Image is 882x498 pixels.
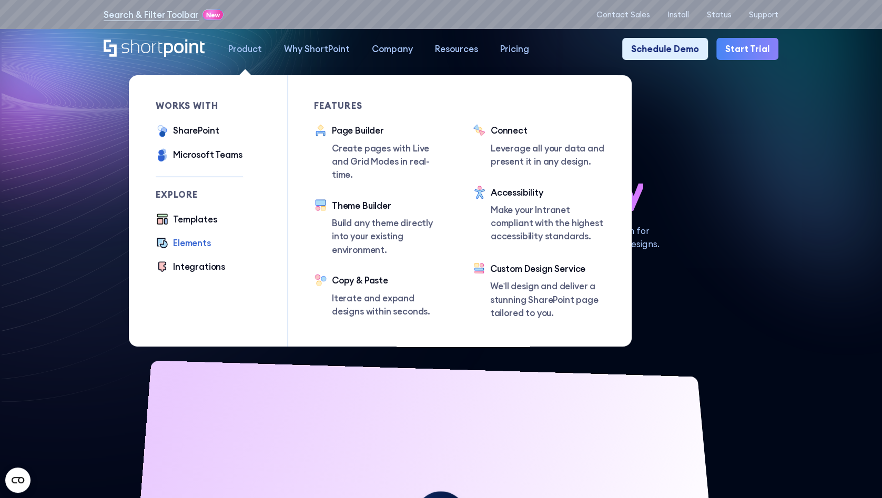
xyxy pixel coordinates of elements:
div: Accessibility [491,186,605,199]
a: Install [667,10,689,19]
a: Copy & PasteIterate and expand designs within seconds. [314,273,447,318]
a: ConnectLeverage all your data and present it in any design. [473,124,605,168]
a: Elements [156,236,211,251]
div: Integrations [173,260,225,273]
p: Create pages with Live and Grid Modes in real-time. [332,141,447,181]
p: We’ll design and deliver a stunning SharePoint page tailored to you. [490,279,605,319]
p: Leverage all your data and present it in any design. [491,141,605,168]
div: Page Builder [332,124,447,137]
div: works with [156,101,244,110]
p: Iterate and expand designs within seconds. [332,291,447,318]
a: Integrations [156,260,226,275]
div: Resources [435,42,478,55]
a: Pricing [489,38,540,60]
a: Schedule Demo [622,38,708,60]
div: Copy & Paste [332,273,447,287]
a: Why ShortPoint [273,38,361,60]
div: Product [228,42,262,55]
a: Custom Design ServiceWe’ll design and deliver a stunning SharePoint page tailored to you. [473,262,605,320]
a: Product [217,38,273,60]
div: Custom Design Service [490,262,605,275]
iframe: Chat Widget [829,448,882,498]
div: Features [314,101,447,110]
div: SharePoint [173,124,219,137]
div: Why ShortPoint [284,42,350,55]
a: Microsoft Teams [156,148,242,163]
a: Resources [424,38,489,60]
a: Theme BuilderBuild any theme directly into your existing environment. [314,199,447,256]
a: Page BuilderCreate pages with Live and Grid Modes in real-time. [314,124,447,181]
div: Microsoft Teams [173,148,242,161]
h1: SharePoint Design has never been [104,124,778,211]
div: Company [372,42,413,55]
a: Support [749,10,778,19]
a: Home [104,39,206,58]
div: Pricing [500,42,529,55]
a: SharePoint [156,124,219,139]
div: Explore [156,190,244,199]
div: Elements [173,236,211,249]
button: Open CMP widget [5,467,31,493]
div: Connect [491,124,605,137]
a: Status [706,10,731,19]
p: Build any theme directly into your existing environment. [332,216,447,256]
a: Start Trial [716,38,778,60]
p: Make your Intranet compliant with the highest accessibility standards. [491,203,605,242]
div: Theme Builder [332,199,447,212]
div: Templates [173,212,217,226]
a: Company [361,38,424,60]
a: Templates [156,212,217,227]
a: Search & Filter Toolbar [104,8,199,21]
a: Contact Sales [596,10,650,19]
a: AccessibilityMake your Intranet compliant with the highest accessibility standards. [473,186,605,245]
